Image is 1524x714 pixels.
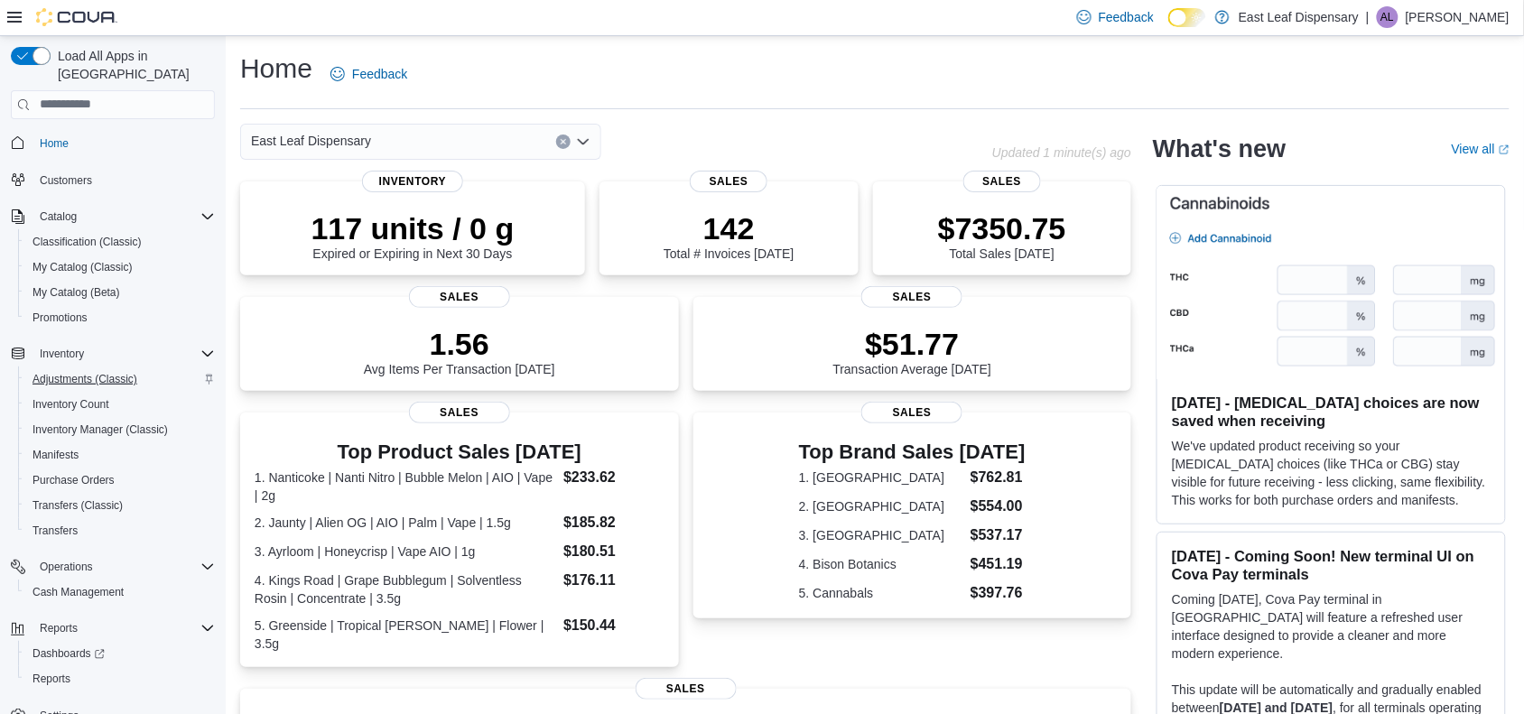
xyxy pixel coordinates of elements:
button: Inventory Count [18,392,222,417]
p: 117 units / 0 g [311,210,515,246]
button: Clear input [556,134,571,149]
span: Inventory [33,343,215,365]
div: Avg Items Per Transaction [DATE] [364,326,555,376]
span: Manifests [33,448,79,462]
a: Dashboards [25,643,112,664]
span: Dashboards [33,646,105,661]
span: Reports [40,621,78,635]
dd: $762.81 [971,467,1026,488]
p: We've updated product receiving so your [MEDICAL_DATA] choices (like THCa or CBG) stay visible fo... [1172,437,1491,509]
button: Transfers [18,518,222,543]
button: Promotions [18,305,222,330]
span: Transfers [25,520,215,542]
span: My Catalog (Classic) [33,260,133,274]
span: Inventory Manager (Classic) [33,422,168,437]
dt: 5. Cannabals [799,584,963,602]
button: Classification (Classic) [18,229,222,255]
dt: 5. Greenside | Tropical [PERSON_NAME] | Flower | 3.5g [255,617,556,653]
a: Inventory Count [25,394,116,415]
a: Home [33,133,76,154]
span: Operations [33,556,215,578]
h1: Home [240,51,312,87]
a: Reports [25,668,78,690]
dt: 2. [GEOGRAPHIC_DATA] [799,497,963,515]
dd: $537.17 [971,524,1026,546]
span: Reports [25,668,215,690]
a: View allExternal link [1452,142,1510,156]
span: Transfers (Classic) [33,498,123,513]
span: Inventory [362,171,463,192]
a: Promotions [25,307,95,329]
button: Adjustments (Classic) [18,366,222,392]
div: Expired or Expiring in Next 30 Days [311,210,515,261]
button: Inventory [4,341,222,366]
button: Reports [33,617,85,639]
img: Cova [36,8,117,26]
svg: External link [1499,144,1510,155]
span: Reports [33,617,215,639]
span: Inventory [40,347,84,361]
dt: 3. [GEOGRAPHIC_DATA] [799,526,963,544]
span: Sales [636,678,737,700]
dt: 4. Kings Road | Grape Bubblegum | Solventless Rosin | Concentrate | 3.5g [255,571,556,607]
dd: $176.11 [563,570,664,591]
span: My Catalog (Beta) [33,285,120,300]
button: Reports [18,666,222,691]
dd: $451.19 [971,553,1026,575]
div: Total Sales [DATE] [938,210,1066,261]
span: Home [33,132,215,154]
a: Customers [33,170,99,191]
a: Inventory Manager (Classic) [25,419,175,440]
span: Operations [40,560,93,574]
span: Catalog [33,206,215,227]
a: Classification (Classic) [25,231,149,253]
span: My Catalog (Beta) [25,282,215,303]
p: [PERSON_NAME] [1406,6,1510,28]
a: Feedback [323,56,414,92]
span: Catalog [40,209,77,224]
span: Purchase Orders [25,469,215,491]
button: Cash Management [18,580,222,605]
dt: 1. [GEOGRAPHIC_DATA] [799,468,963,487]
span: Inventory Count [33,397,109,412]
button: Catalog [4,204,222,229]
p: $51.77 [833,326,992,362]
span: Cash Management [25,581,215,603]
p: 142 [664,210,794,246]
button: Operations [33,556,100,578]
span: East Leaf Dispensary [251,130,371,152]
dd: $185.82 [563,512,664,533]
button: Inventory [33,343,91,365]
button: Purchase Orders [18,468,222,493]
button: Open list of options [576,134,590,149]
a: Manifests [25,444,86,466]
button: My Catalog (Classic) [18,255,222,280]
button: Manifests [18,442,222,468]
dt: 1. Nanticoke | Nanti Nitro | Bubble Melon | AIO | Vape | 2g [255,468,556,505]
dt: 3. Ayrloom | Honeycrisp | Vape AIO | 1g [255,542,556,561]
span: Reports [33,672,70,686]
span: Classification (Classic) [33,235,142,249]
span: Sales [409,286,510,308]
div: Total # Invoices [DATE] [664,210,794,261]
div: Alex Librera [1377,6,1399,28]
span: Cash Management [33,585,124,599]
button: Customers [4,167,222,193]
p: $7350.75 [938,210,1066,246]
p: East Leaf Dispensary [1239,6,1359,28]
dd: $150.44 [563,615,664,636]
p: 1.56 [364,326,555,362]
a: My Catalog (Classic) [25,256,140,278]
span: Adjustments (Classic) [33,372,137,386]
h3: [DATE] - [MEDICAL_DATA] choices are now saved when receiving [1172,394,1491,430]
span: Purchase Orders [33,473,115,487]
p: | [1366,6,1370,28]
span: Sales [690,171,767,192]
dd: $180.51 [563,541,664,562]
span: Feedback [1099,8,1154,26]
p: Coming [DATE], Cova Pay terminal in [GEOGRAPHIC_DATA] will feature a refreshed user interface des... [1172,590,1491,663]
span: AL [1381,6,1395,28]
p: Updated 1 minute(s) ago [992,145,1131,160]
a: Cash Management [25,581,131,603]
a: Dashboards [18,641,222,666]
